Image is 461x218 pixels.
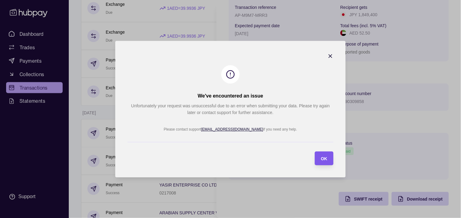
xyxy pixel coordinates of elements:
[321,156,327,161] span: OK
[164,127,297,131] p: Please contact support if you need any help.
[127,102,334,116] p: Unfortunately your request was unsuccessful due to an error when submitting your data. Please try...
[198,93,263,99] h2: We've encountered an issue
[201,127,263,131] a: [EMAIL_ADDRESS][DOMAIN_NAME]
[315,151,334,165] button: OK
